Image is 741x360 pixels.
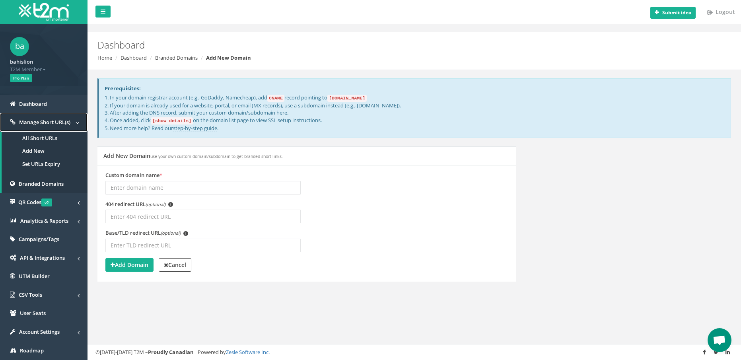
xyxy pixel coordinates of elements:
[19,235,59,243] span: Campaigns/Tags
[105,94,725,132] p: 1. In your domain registrar account (e.g., GoDaddy, Namecheap), add record pointing to 2. If your...
[327,95,367,102] code: [DOMAIN_NAME]
[708,328,731,352] div: Open chat
[183,231,188,236] span: i
[105,229,188,237] label: Base/TLD redirect URL
[164,261,186,269] strong: Cancel
[111,261,148,269] strong: Add Domain
[105,210,301,223] input: Enter 404 redirect URL
[650,7,696,19] button: Submit idea
[103,153,283,159] h5: Add New Domain
[19,291,42,298] span: CSV Tools
[95,348,733,356] div: ©[DATE]-[DATE] T2M – | Powered by
[41,198,52,206] span: v2
[173,125,217,132] a: step-by-step guide
[19,100,47,107] span: Dashboard
[662,9,691,16] b: Submit idea
[267,95,284,102] code: CNAME
[19,328,60,335] span: Account Settings
[105,258,154,272] button: Add Domain
[226,348,270,356] a: Zesle Software Inc.
[20,217,68,224] span: Analytics & Reports
[155,54,198,61] a: Branded Domains
[97,40,624,50] h2: Dashboard
[97,54,112,61] a: Home
[19,180,64,187] span: Branded Domains
[121,54,147,61] a: Dashboard
[146,201,165,207] em: (optional)
[105,239,301,252] input: Enter TLD redirect URL
[20,254,65,261] span: API & Integrations
[10,66,78,73] span: T2M Member
[19,272,50,280] span: UTM Builder
[20,347,44,354] span: Roadmap
[150,154,283,159] small: use your own custom domain/subdomain to get branded short links.
[2,158,88,171] a: Set URLs Expiry
[18,198,52,206] span: QR Codes
[206,54,251,61] strong: Add New Domain
[105,171,162,179] label: Custom domain name
[10,37,29,56] span: ba
[105,85,141,92] strong: Prerequisites:
[151,117,193,125] code: [show details]
[20,309,46,317] span: User Seats
[159,258,191,272] a: Cancel
[10,56,78,73] a: bahislion T2M Member
[2,132,88,145] a: All Short URLs
[148,348,194,356] strong: Proudly Canadian
[161,230,181,236] em: (optional)
[105,200,173,208] label: 404 redirect URL
[10,58,33,65] strong: bahislion
[19,3,69,21] img: T2M
[2,144,88,158] a: Add New
[168,202,173,207] span: i
[105,181,301,195] input: Enter domain name
[19,119,70,126] span: Manage Short URL(s)
[10,74,32,82] span: Pro Plan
